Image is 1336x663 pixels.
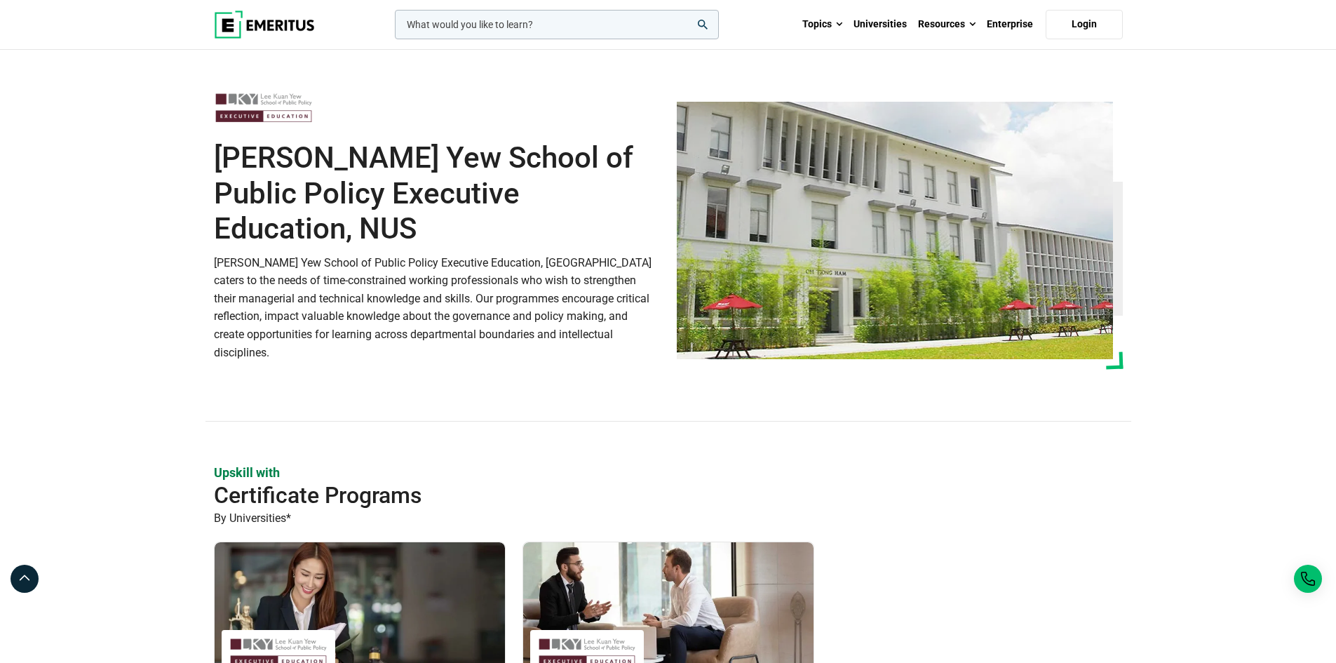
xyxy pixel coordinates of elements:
[214,92,313,123] img: Lee Kuan Yew School of Public Policy Executive Education, NUS
[214,464,1123,481] p: Upskill with
[677,102,1113,359] img: Lee Kuan Yew School of Public Policy Executive Education, NUS
[395,10,719,39] input: woocommerce-product-search-field-0
[214,509,1123,528] p: By Universities*
[214,140,660,246] h1: [PERSON_NAME] Yew School of Public Policy Executive Education, NUS
[1046,10,1123,39] a: Login
[214,254,660,362] p: [PERSON_NAME] Yew School of Public Policy Executive Education, [GEOGRAPHIC_DATA] caters to the ne...
[214,481,1032,509] h2: Certificate Programs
